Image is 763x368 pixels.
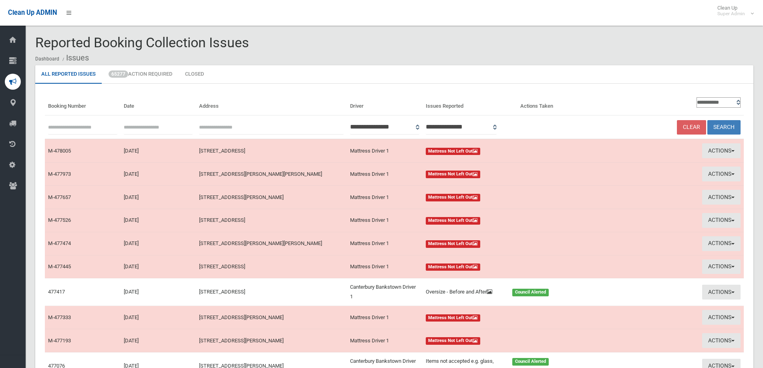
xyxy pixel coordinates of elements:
td: [DATE] [121,306,196,329]
a: Mattress Not Left Out [426,215,590,225]
th: Date [121,93,196,115]
div: Oversize - Before and After [421,287,508,297]
th: Issues Reported [423,93,517,115]
a: Mattress Not Left Out [426,262,590,271]
span: Council Alerted [512,289,549,296]
td: [DATE] [121,163,196,186]
small: Super Admin [717,11,745,17]
td: [STREET_ADDRESS][PERSON_NAME][PERSON_NAME] [196,163,347,186]
a: M-477445 [48,263,71,269]
td: Mattress Driver 1 [347,209,423,232]
span: Clean Up [713,5,753,17]
button: Actions [702,333,741,348]
td: [STREET_ADDRESS][PERSON_NAME] [196,329,347,352]
td: [STREET_ADDRESS] [196,278,347,306]
a: M-478005 [48,148,71,154]
button: Actions [702,167,741,181]
button: Actions [702,236,741,251]
span: Mattress Not Left Out [426,171,481,178]
li: Issues [60,50,89,65]
td: Mattress Driver 1 [347,139,423,162]
th: Driver [347,93,423,115]
a: Dashboard [35,56,59,62]
td: [DATE] [121,278,196,306]
td: [DATE] [121,186,196,209]
span: Mattress Not Left Out [426,240,481,248]
td: [DATE] [121,232,196,255]
td: [DATE] [121,329,196,352]
a: Mattress Not Left Out [426,193,590,202]
button: Actions [702,285,741,300]
button: Actions [702,259,741,274]
span: Clean Up ADMIN [8,9,57,16]
a: Mattress Not Left Out [426,169,590,179]
td: Mattress Driver 1 [347,306,423,329]
span: Council Alerted [512,358,549,366]
a: M-477973 [48,171,71,177]
span: Reported Booking Collection Issues [35,34,249,50]
td: [STREET_ADDRESS][PERSON_NAME][PERSON_NAME] [196,232,347,255]
a: Mattress Not Left Out [426,239,590,248]
td: [DATE] [121,139,196,162]
a: 477417 [48,289,65,295]
th: Booking Number [45,93,121,115]
button: Search [707,120,741,135]
td: [DATE] [121,255,196,278]
td: [STREET_ADDRESS] [196,209,347,232]
a: 65277Action Required [103,65,178,84]
td: Canterbury Bankstown Driver 1 [347,278,423,306]
a: Mattress Not Left Out [426,146,590,156]
th: Address [196,93,347,115]
td: [STREET_ADDRESS][PERSON_NAME] [196,306,347,329]
button: Actions [702,143,741,158]
td: Mattress Driver 1 [347,255,423,278]
a: M-477333 [48,314,71,320]
button: Actions [702,213,741,228]
span: Mattress Not Left Out [426,148,481,155]
a: Mattress Not Left Out [426,313,590,322]
td: [DATE] [121,209,196,232]
a: M-477526 [48,217,71,223]
a: Oversize - Before and After Council Alerted [426,287,590,297]
span: Mattress Not Left Out [426,217,481,225]
span: 65277 [109,70,128,78]
td: [STREET_ADDRESS] [196,139,347,162]
td: Mattress Driver 1 [347,163,423,186]
a: M-477193 [48,338,71,344]
td: Mattress Driver 1 [347,186,423,209]
a: Closed [179,65,210,84]
a: M-477474 [48,240,71,246]
button: Actions [702,310,741,325]
th: Actions Taken [517,93,593,115]
a: All Reported Issues [35,65,102,84]
a: Clear [677,120,706,135]
span: Mattress Not Left Out [426,263,481,271]
td: [STREET_ADDRESS] [196,255,347,278]
span: Mattress Not Left Out [426,194,481,201]
span: Mattress Not Left Out [426,337,481,345]
a: Mattress Not Left Out [426,336,590,346]
a: M-477657 [48,194,71,200]
td: Mattress Driver 1 [347,232,423,255]
span: Mattress Not Left Out [426,314,481,322]
button: Actions [702,190,741,205]
td: [STREET_ADDRESS][PERSON_NAME] [196,186,347,209]
td: Mattress Driver 1 [347,329,423,352]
